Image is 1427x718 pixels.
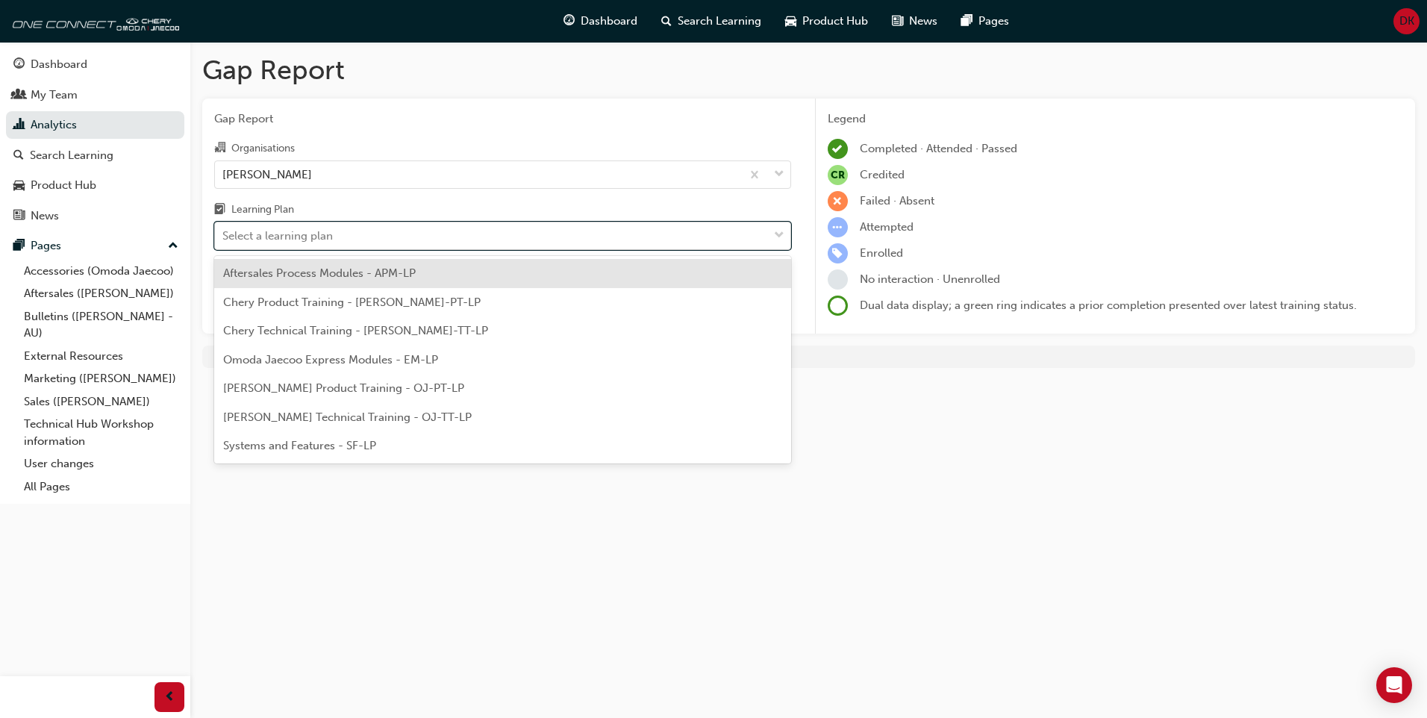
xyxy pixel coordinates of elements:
div: Learning Plan [231,202,294,217]
a: Marketing ([PERSON_NAME]) [18,367,184,390]
a: All Pages [18,475,184,499]
span: Dual data display; a green ring indicates a prior completion presented over latest training status. [860,299,1357,312]
span: car-icon [785,12,796,31]
span: Omoda Jaecoo Express Modules - EM-LP [223,353,438,366]
span: search-icon [661,12,672,31]
span: Aftersales Process Modules - APM-LP [223,266,416,280]
span: [PERSON_NAME] Product Training - OJ-PT-LP [223,381,464,395]
div: Organisations [231,141,295,156]
div: My Team [31,87,78,104]
span: Attempted [860,220,914,234]
span: Failed · Absent [860,194,934,207]
span: Search Learning [678,13,761,30]
div: Product Hub [31,177,96,194]
span: down-icon [774,165,784,184]
span: null-icon [828,165,848,185]
span: Chery Technical Training - [PERSON_NAME]-TT-LP [223,324,488,337]
a: User changes [18,452,184,475]
div: [PERSON_NAME] [222,166,312,183]
span: organisation-icon [214,142,225,155]
span: Gap Report [214,110,791,128]
span: prev-icon [164,688,175,707]
span: pages-icon [13,240,25,253]
span: DK [1399,13,1414,30]
button: DK [1393,8,1420,34]
span: Dashboard [581,13,637,30]
span: News [909,13,937,30]
a: External Resources [18,345,184,368]
a: My Team [6,81,184,109]
button: DashboardMy TeamAnalyticsSearch LearningProduct HubNews [6,48,184,232]
span: guage-icon [563,12,575,31]
a: news-iconNews [880,6,949,37]
span: No interaction · Unenrolled [860,272,1000,286]
span: down-icon [774,226,784,246]
span: Chery Product Training - [PERSON_NAME]-PT-LP [223,296,481,309]
span: Enrolled [860,246,903,260]
a: Aftersales ([PERSON_NAME]) [18,282,184,305]
a: Dashboard [6,51,184,78]
span: chart-icon [13,119,25,132]
span: news-icon [892,12,903,31]
a: Search Learning [6,142,184,169]
button: Pages [6,232,184,260]
span: people-icon [13,89,25,102]
span: Systems and Features - SF-LP [223,439,376,452]
span: [PERSON_NAME] Technical Training - OJ-TT-LP [223,410,472,424]
div: Select a learning plan [222,228,333,245]
span: Pages [978,13,1009,30]
div: Open Intercom Messenger [1376,667,1412,703]
img: oneconnect [7,6,179,36]
span: learningplan-icon [214,204,225,217]
span: Product Hub [802,13,868,30]
a: News [6,202,184,230]
span: car-icon [13,179,25,193]
span: up-icon [168,237,178,256]
a: Analytics [6,111,184,139]
span: learningRecordVerb_ATTEMPT-icon [828,217,848,237]
div: Search Learning [30,147,113,164]
span: learningRecordVerb_FAIL-icon [828,191,848,211]
div: News [31,207,59,225]
span: guage-icon [13,58,25,72]
span: pages-icon [961,12,972,31]
span: Credited [860,168,905,181]
div: Legend [828,110,1404,128]
span: Completed · Attended · Passed [860,142,1017,155]
a: Accessories (Omoda Jaecoo) [18,260,184,283]
div: Dashboard [31,56,87,73]
a: car-iconProduct Hub [773,6,880,37]
h1: Gap Report [202,54,1415,87]
span: learningRecordVerb_NONE-icon [828,269,848,290]
span: learningRecordVerb_COMPLETE-icon [828,139,848,159]
a: Product Hub [6,172,184,199]
a: Sales ([PERSON_NAME]) [18,390,184,413]
span: search-icon [13,149,24,163]
span: news-icon [13,210,25,223]
a: search-iconSearch Learning [649,6,773,37]
a: Bulletins ([PERSON_NAME] - AU) [18,305,184,345]
a: guage-iconDashboard [552,6,649,37]
div: Pages [31,237,61,255]
span: learningRecordVerb_ENROLL-icon [828,243,848,263]
a: Technical Hub Workshop information [18,413,184,452]
a: pages-iconPages [949,6,1021,37]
